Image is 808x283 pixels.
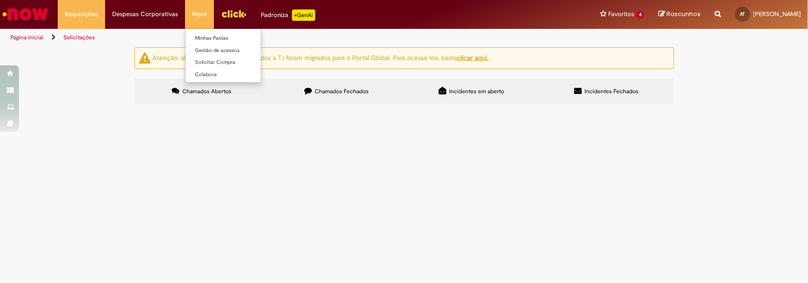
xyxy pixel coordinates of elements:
[608,9,634,19] span: Favoritos
[112,9,178,19] span: Despesas Corporativas
[186,70,290,80] a: Colabora
[192,9,207,19] span: More
[585,88,639,95] span: Incidentes Fechados
[457,53,489,62] a: clicar aqui.
[636,11,644,19] span: 4
[666,9,701,18] span: Rascunhos
[10,34,43,41] a: Página inicial
[186,57,290,68] a: Solicitar Compra
[153,53,489,62] ng-bind-html: Atenção: alguns chamados relacionados a T.I foram migrados para o Portal Global. Para acessá-los,...
[7,29,532,46] ul: Trilhas de página
[753,10,801,18] span: [PERSON_NAME]
[740,11,746,17] span: AT
[292,9,315,21] p: +GenAi
[1,5,50,24] img: ServiceNow
[658,10,701,19] a: Rascunhos
[315,88,369,95] span: Chamados Fechados
[221,7,247,21] img: click_logo_yellow_360x200.png
[182,88,231,95] span: Chamados Abertos
[63,34,95,41] a: Solicitações
[449,88,504,95] span: Incidentes em aberto
[65,9,98,19] span: Requisições
[185,28,261,83] ul: More
[186,33,290,44] a: Minhas Pastas
[261,9,315,21] div: Padroniza
[186,45,290,56] a: Gestão de acessos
